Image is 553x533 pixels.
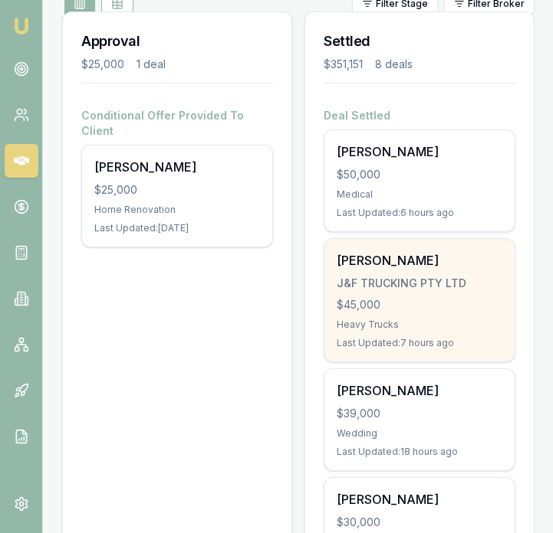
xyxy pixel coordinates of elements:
[375,57,413,72] div: 8 deals
[81,57,124,72] div: $25,000
[81,108,273,139] h4: Conditional Offer Provided To Client
[94,182,260,198] div: $25,000
[337,207,502,219] div: Last Updated: 6 hours ago
[94,158,260,176] div: [PERSON_NAME]
[324,108,515,123] h4: Deal Settled
[94,204,260,216] div: Home Renovation
[81,31,273,52] h3: Approval
[337,446,502,458] div: Last Updated: 18 hours ago
[337,251,502,270] div: [PERSON_NAME]
[324,57,363,72] div: $351,151
[337,337,502,349] div: Last Updated: 7 hours ago
[12,17,31,35] img: emu-icon-u.png
[94,222,260,234] div: Last Updated: [DATE]
[337,167,502,182] div: $50,000
[337,319,502,331] div: Heavy Trucks
[337,381,502,400] div: [PERSON_NAME]
[337,276,502,291] div: J&F TRUCKING PTY LTD
[337,427,502,440] div: Wedding
[324,31,515,52] h3: Settled
[337,515,502,530] div: $30,000
[337,406,502,421] div: $39,000
[337,142,502,161] div: [PERSON_NAME]
[337,188,502,201] div: Medical
[337,297,502,312] div: $45,000
[337,490,502,508] div: [PERSON_NAME]
[137,57,166,72] div: 1 deal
